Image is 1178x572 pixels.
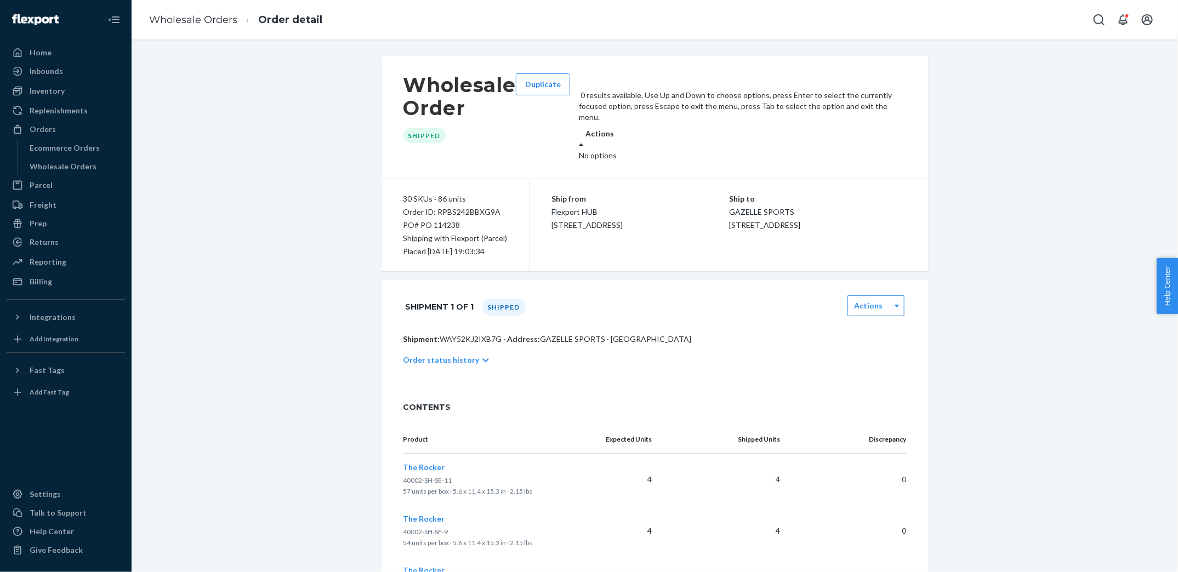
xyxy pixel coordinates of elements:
button: Duplicate [516,73,570,95]
a: Talk to Support [7,504,125,522]
button: Close Navigation [103,9,125,31]
p: 4 [606,525,652,536]
div: Returns [30,237,59,248]
a: Wholesale Orders [149,14,237,26]
p: 57 units per box · 5.6 x 11.4 x 15.3 in · 2.15 lbs [403,486,589,497]
img: Flexport logo [12,14,59,25]
label: Actions [855,300,883,311]
div: Parcel [30,180,53,191]
a: Home [7,44,125,61]
div: Reporting [30,256,66,267]
label: Actions [585,128,614,139]
div: Settings [30,489,61,500]
a: Wholesale Orders [25,158,126,175]
a: Replenishments [7,102,125,119]
p: Shipping with Flexport (Parcel) [403,232,508,245]
span: CONTENTS [403,402,907,413]
div: Talk to Support [30,507,87,518]
a: Help Center [7,523,125,540]
span: The Rocker [403,462,445,472]
div: Inbounds [30,66,63,77]
button: Open Search Box [1088,9,1110,31]
span: 40002-SH-SE-9 [403,528,448,536]
div: Add Integration [30,334,78,344]
span: Address: [508,334,540,344]
div: Shipped [483,299,525,316]
div: Home [30,47,52,58]
span: 40002-SH-SE-11 [403,476,452,484]
div: Placed [DATE] 19:03:34 [403,245,508,258]
div: No options [579,150,907,161]
button: Open account menu [1136,9,1158,31]
span: Shipment: [403,334,440,344]
span: GAZELLE SPORTS [STREET_ADDRESS] [729,207,800,230]
div: Help Center [30,526,74,537]
div: Integrations [30,312,76,323]
div: Billing [30,276,52,287]
p: Expected Units [606,434,652,444]
a: Parcel [7,176,125,194]
div: Ecommerce Orders [30,142,100,153]
a: Inventory [7,82,125,100]
a: Orders [7,121,125,138]
p: Ship to [729,192,907,205]
a: Reporting [7,253,125,271]
span: Flexport HUB [STREET_ADDRESS] [552,207,623,230]
h1: Wholesale Order [403,73,516,119]
p: Ship from [552,192,730,205]
div: Inventory [30,85,65,96]
a: Returns [7,233,125,251]
a: Freight [7,196,125,214]
div: Orders [30,124,56,135]
a: Add Fast Tag [7,384,125,401]
p: Order status history [403,354,480,365]
button: Help Center [1157,258,1178,314]
p: Shipped Units [669,434,780,444]
p: 4 [606,474,652,485]
div: Give Feedback [30,545,83,556]
p: Product [403,434,589,444]
a: Billing [7,273,125,290]
p: WAY52KJ2IXB7G · GAZELLE SPORTS · [GEOGRAPHIC_DATA] [403,334,907,345]
p: 0 results available. Use Up and Down to choose options, press Enter to select the currently focus... [579,90,907,123]
ol: breadcrumbs [140,4,331,36]
span: The Rocker [403,514,445,523]
div: Shipped [403,128,446,143]
div: Prep [30,218,47,229]
p: 4 [669,525,780,536]
p: 4 [669,474,780,485]
div: Replenishments [30,105,88,116]
p: 0 [798,525,906,536]
div: Wholesale Orders [30,161,97,172]
p: 54 units per box · 5.6 x 11.4 x 15.3 in · 2.15 lbs [403,537,589,548]
div: PO# PO 114238 [403,219,508,232]
button: Fast Tags [7,362,125,379]
h1: Shipment 1 of 1 [406,295,474,318]
a: Add Integration [7,330,125,348]
button: Give Feedback [7,541,125,559]
button: The Rocker [403,513,445,524]
div: 30 SKUs · 86 units [403,192,508,205]
a: Prep [7,215,125,232]
a: Settings [7,485,125,503]
div: Freight [30,199,56,210]
p: 0 [798,474,906,485]
a: Order detail [258,14,322,26]
button: Integrations [7,308,125,326]
a: Inbounds [7,62,125,80]
a: Ecommerce Orders [25,139,126,157]
button: Open notifications [1112,9,1134,31]
div: Add Fast Tag [30,387,69,397]
div: Order ID: RPBS242BBXG9A [403,205,508,219]
p: Discrepancy [798,434,906,444]
div: Fast Tags [30,365,65,376]
button: The Rocker [403,462,445,473]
